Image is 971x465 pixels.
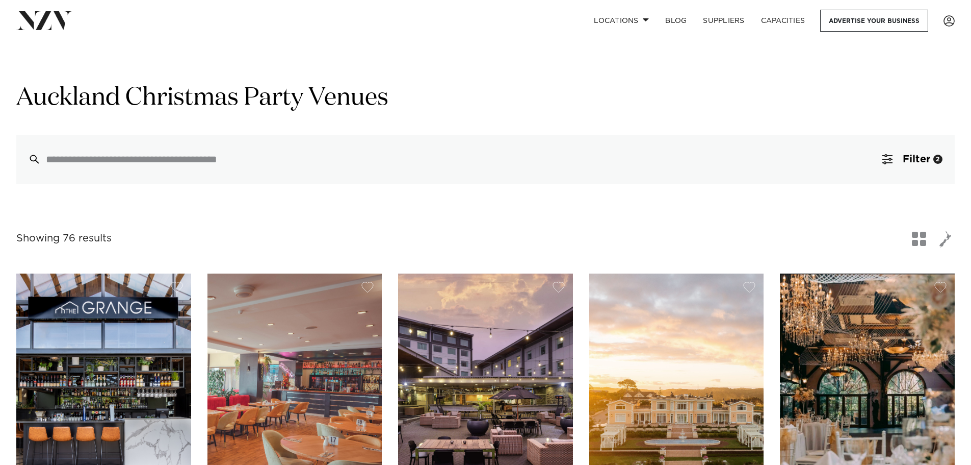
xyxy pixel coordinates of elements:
[933,155,942,164] div: 2
[753,10,813,32] a: Capacities
[16,11,72,30] img: nzv-logo.png
[657,10,695,32] a: BLOG
[903,154,930,164] span: Filter
[586,10,657,32] a: Locations
[695,10,752,32] a: SUPPLIERS
[16,231,112,247] div: Showing 76 results
[870,135,955,184] button: Filter2
[16,82,955,114] h1: Auckland Christmas Party Venues
[820,10,928,32] a: Advertise your business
